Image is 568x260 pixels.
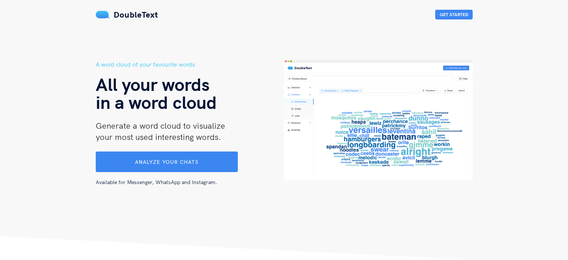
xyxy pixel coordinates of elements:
a: DoubleText [96,9,158,20]
span: in a word cloud [96,91,217,113]
button: Analyze your chats [96,152,238,172]
h5: A word cloud of your favourite words [96,60,284,69]
button: Get Started [435,10,473,19]
img: mS3x8y1f88AAAAABJRU5ErkJggg== [96,11,110,18]
span: Analyze your chats [135,159,199,165]
div: Available for Messenger, WhatsApp and Instagram. [96,172,269,186]
span: All your words [96,73,210,95]
span: Generate a word cloud to visualize [96,120,225,131]
span: DoubleText [114,9,158,20]
a: Analyze your chats [96,159,238,165]
span: your most used interesting words. [96,132,221,142]
img: hero [284,60,473,235]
